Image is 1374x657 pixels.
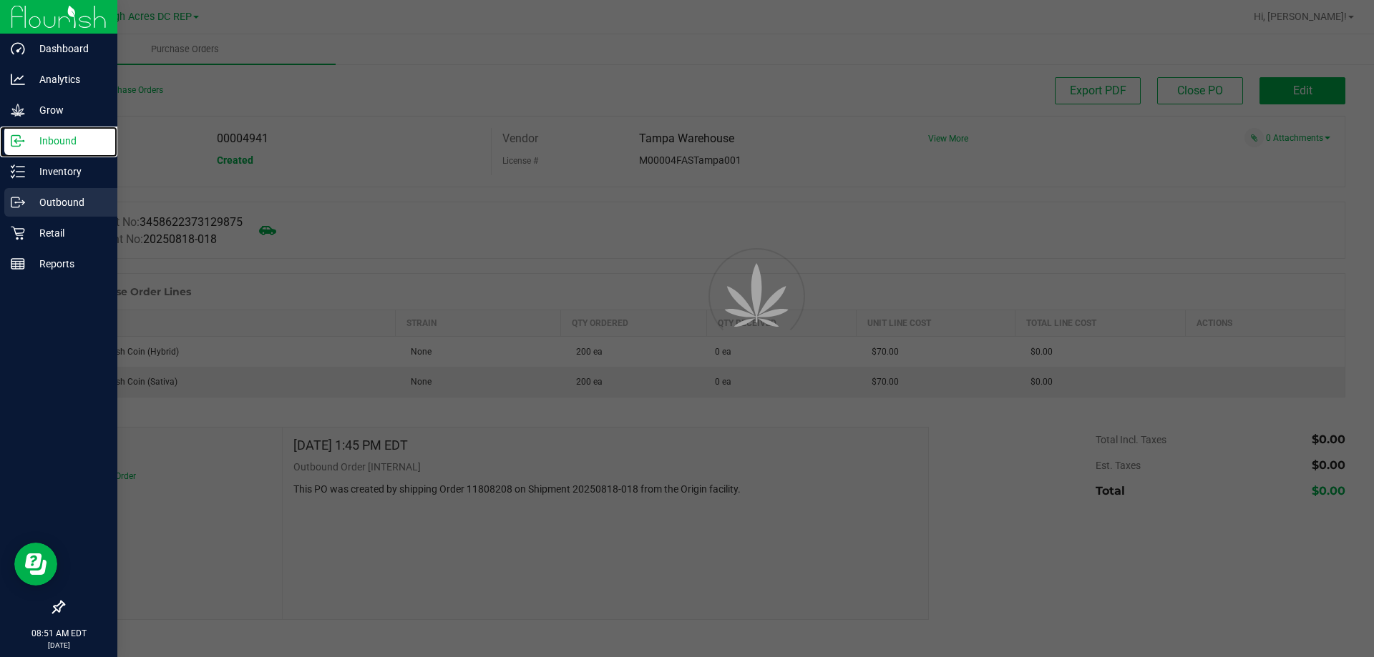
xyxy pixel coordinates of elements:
p: Inbound [25,132,111,149]
p: Reports [25,255,111,272]
inline-svg: Analytics [11,72,25,87]
p: Outbound [25,194,111,211]
p: Analytics [25,71,111,88]
p: Retail [25,224,111,242]
inline-svg: Dashboard [11,41,25,56]
inline-svg: Retail [11,226,25,240]
inline-svg: Inbound [11,134,25,148]
p: 08:51 AM EDT [6,627,111,640]
inline-svg: Outbound [11,195,25,209]
p: Grow [25,102,111,119]
p: [DATE] [6,640,111,651]
iframe: Resource center [14,543,57,586]
p: Dashboard [25,40,111,57]
inline-svg: Inventory [11,164,25,179]
inline-svg: Reports [11,257,25,271]
p: Inventory [25,163,111,180]
inline-svg: Grow [11,103,25,117]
